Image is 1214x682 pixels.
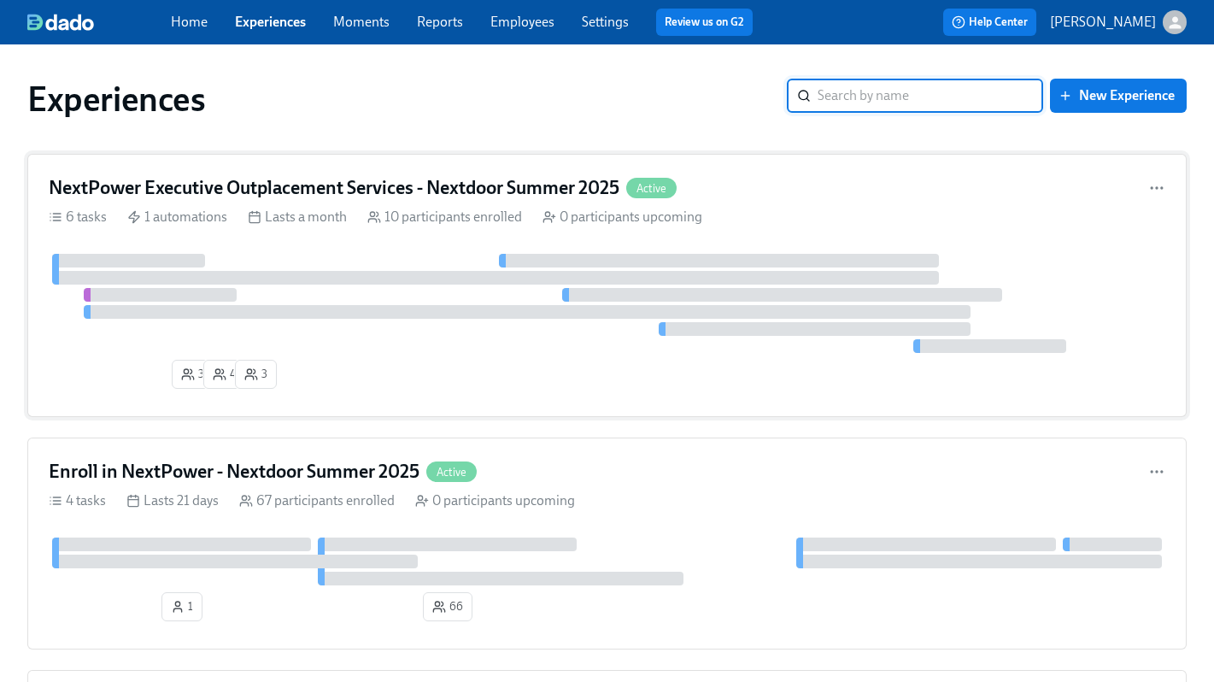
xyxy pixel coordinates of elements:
div: 0 participants upcoming [415,491,575,510]
button: New Experience [1050,79,1187,113]
a: NextPower Executive Outplacement Services - Nextdoor Summer 2025Active6 tasks 1 automations Lasts... [27,154,1187,417]
button: [PERSON_NAME] [1050,10,1187,34]
span: Help Center [952,14,1028,31]
a: Settings [582,14,629,30]
div: 10 participants enrolled [367,208,522,226]
div: 67 participants enrolled [239,491,395,510]
div: Lasts a month [248,208,347,226]
div: 6 tasks [49,208,107,226]
span: 4 [213,366,236,383]
button: 66 [423,592,472,621]
a: Employees [490,14,554,30]
button: 1 [161,592,202,621]
span: 1 [171,598,193,615]
span: New Experience [1062,87,1175,104]
span: Active [426,466,477,479]
p: [PERSON_NAME] [1050,13,1156,32]
a: Moments [333,14,390,30]
a: Reports [417,14,463,30]
div: 1 automations [127,208,227,226]
a: dado [27,14,171,31]
button: Help Center [943,9,1036,36]
span: 3 [181,366,204,383]
button: 3 [172,360,214,389]
h1: Experiences [27,79,206,120]
h4: NextPower Executive Outplacement Services - Nextdoor Summer 2025 [49,175,619,201]
div: 4 tasks [49,491,106,510]
div: 0 participants upcoming [542,208,702,226]
button: 3 [235,360,277,389]
span: 66 [432,598,463,615]
button: Review us on G2 [656,9,753,36]
a: Experiences [235,14,306,30]
a: Home [171,14,208,30]
span: Active [626,182,677,195]
h4: Enroll in NextPower - Nextdoor Summer 2025 [49,459,419,485]
input: Search by name [818,79,1043,113]
button: 4 [203,360,245,389]
img: dado [27,14,94,31]
a: Review us on G2 [665,14,744,31]
div: Lasts 21 days [126,491,219,510]
span: 3 [244,366,267,383]
a: Enroll in NextPower - Nextdoor Summer 2025Active4 tasks Lasts 21 days 67 participants enrolled 0 ... [27,438,1187,650]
